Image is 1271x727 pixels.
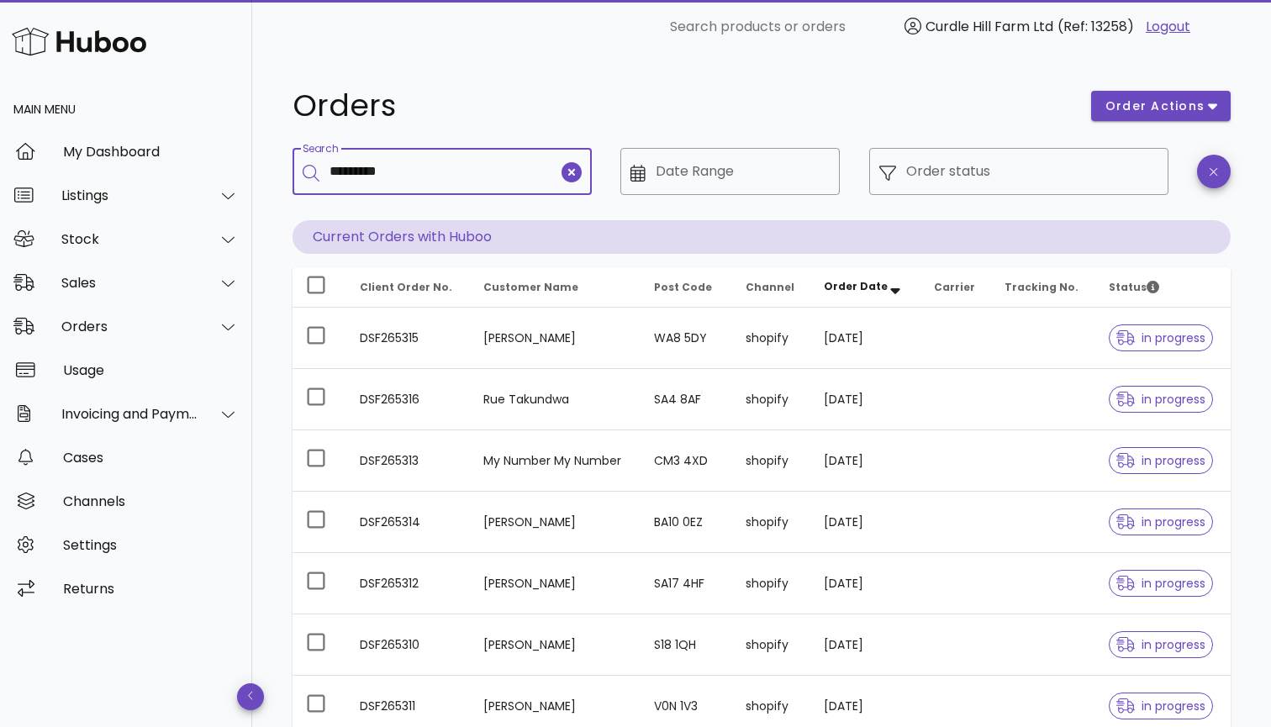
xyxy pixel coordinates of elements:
span: order actions [1105,97,1205,115]
span: Tracking No. [1005,280,1079,294]
td: S18 1QH [641,614,733,676]
span: Status [1109,280,1159,294]
td: WA8 5DY [641,308,733,369]
td: [DATE] [810,553,920,614]
td: [DATE] [810,369,920,430]
div: Invoicing and Payments [61,406,198,422]
td: DSF265314 [346,492,470,553]
td: [DATE] [810,492,920,553]
td: DSF265316 [346,369,470,430]
a: Logout [1146,17,1190,37]
td: shopify [732,492,810,553]
span: Carrier [934,280,975,294]
span: Curdle Hill Farm Ltd [926,17,1053,36]
td: [DATE] [810,430,920,492]
td: SA4 8AF [641,369,733,430]
td: shopify [732,308,810,369]
td: shopify [732,430,810,492]
th: Tracking No. [991,267,1095,308]
td: [PERSON_NAME] [470,553,641,614]
td: [DATE] [810,614,920,676]
span: Channel [746,280,794,294]
td: shopify [732,553,810,614]
td: [PERSON_NAME] [470,308,641,369]
td: DSF265313 [346,430,470,492]
td: SA17 4HF [641,553,733,614]
div: Listings [61,187,198,203]
img: Huboo Logo [12,24,146,60]
div: Cases [63,450,239,466]
td: DSF265310 [346,614,470,676]
span: Client Order No. [360,280,452,294]
div: Sales [61,275,198,291]
span: Post Code [654,280,712,294]
th: Customer Name [470,267,641,308]
div: Returns [63,581,239,597]
span: in progress [1116,516,1205,528]
td: My Number My Number [470,430,641,492]
th: Status [1095,267,1231,308]
td: CM3 4XD [641,430,733,492]
span: in progress [1116,393,1205,405]
span: in progress [1116,455,1205,466]
td: [PERSON_NAME] [470,492,641,553]
div: My Dashboard [63,144,239,160]
td: BA10 0EZ [641,492,733,553]
td: Rue Takundwa [470,369,641,430]
span: in progress [1116,332,1205,344]
span: in progress [1116,577,1205,589]
span: (Ref: 13258) [1057,17,1134,36]
button: order actions [1091,91,1231,121]
td: [PERSON_NAME] [470,614,641,676]
span: in progress [1116,639,1205,651]
span: Customer Name [483,280,578,294]
td: shopify [732,369,810,430]
button: clear icon [562,162,582,182]
td: shopify [732,614,810,676]
th: Channel [732,267,810,308]
td: [DATE] [810,308,920,369]
th: Carrier [920,267,991,308]
div: Channels [63,493,239,509]
span: in progress [1116,700,1205,712]
td: DSF265315 [346,308,470,369]
label: Search [303,143,338,155]
p: Current Orders with Huboo [293,220,1231,254]
h1: Orders [293,91,1071,121]
span: Order Date [824,279,888,293]
div: Usage [63,362,239,378]
th: Client Order No. [346,267,470,308]
th: Order Date: Sorted descending. Activate to remove sorting. [810,267,920,308]
div: Settings [63,537,239,553]
div: Orders [61,319,198,335]
th: Post Code [641,267,733,308]
td: DSF265312 [346,553,470,614]
div: Stock [61,231,198,247]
